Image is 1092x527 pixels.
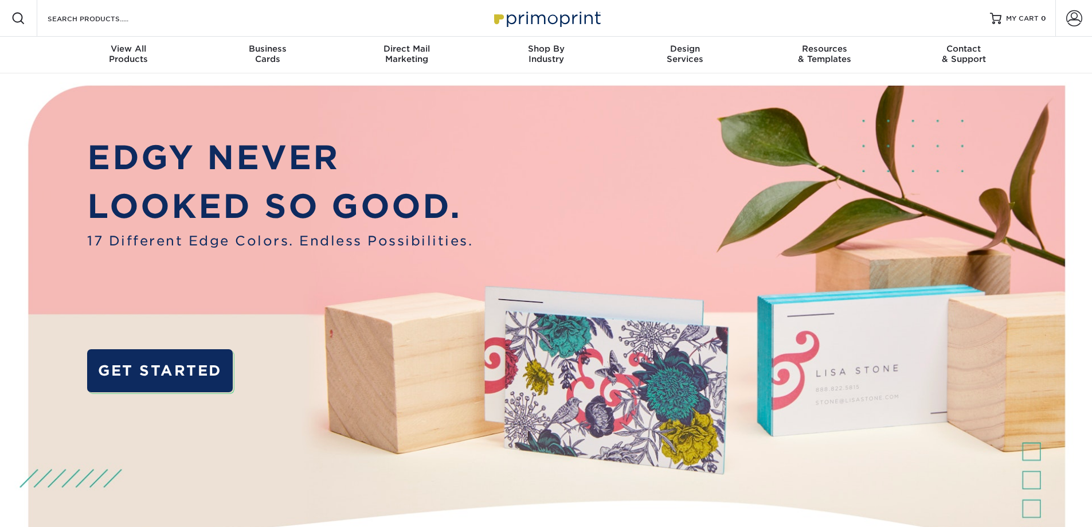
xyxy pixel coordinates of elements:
[476,37,616,73] a: Shop ByIndustry
[59,37,198,73] a: View AllProducts
[894,37,1034,73] a: Contact& Support
[1041,14,1046,22] span: 0
[894,44,1034,64] div: & Support
[616,44,755,54] span: Design
[489,6,604,30] img: Primoprint
[337,44,476,64] div: Marketing
[755,44,894,64] div: & Templates
[894,44,1034,54] span: Contact
[337,37,476,73] a: Direct MailMarketing
[87,349,232,392] a: GET STARTED
[755,44,894,54] span: Resources
[755,37,894,73] a: Resources& Templates
[87,231,473,251] span: 17 Different Edge Colors. Endless Possibilities.
[59,44,198,54] span: View All
[198,44,337,64] div: Cards
[87,182,473,231] p: LOOKED SO GOOD.
[198,37,337,73] a: BusinessCards
[198,44,337,54] span: Business
[476,44,616,54] span: Shop By
[46,11,158,25] input: SEARCH PRODUCTS.....
[1006,14,1039,24] span: MY CART
[337,44,476,54] span: Direct Mail
[616,37,755,73] a: DesignServices
[616,44,755,64] div: Services
[87,133,473,182] p: EDGY NEVER
[476,44,616,64] div: Industry
[59,44,198,64] div: Products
